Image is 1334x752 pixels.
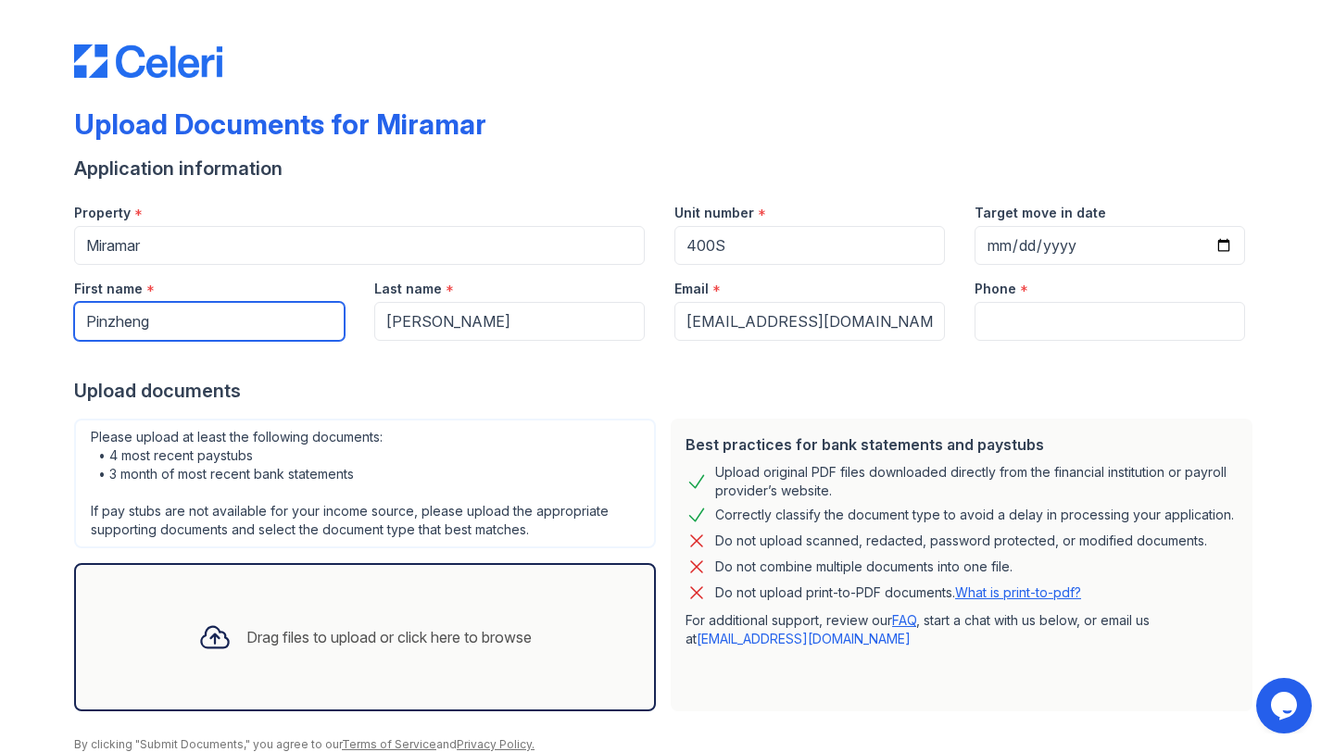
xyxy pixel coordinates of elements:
a: Privacy Policy. [457,737,535,751]
div: Application information [74,156,1260,182]
label: Last name [374,280,442,298]
label: Unit number [674,204,754,222]
label: Email [674,280,709,298]
label: First name [74,280,143,298]
a: [EMAIL_ADDRESS][DOMAIN_NAME] [697,631,911,646]
a: What is print-to-pdf? [955,584,1081,600]
p: For additional support, review our , start a chat with us below, or email us at [686,611,1238,648]
label: Property [74,204,131,222]
label: Target move in date [975,204,1106,222]
div: Correctly classify the document type to avoid a delay in processing your application. [715,504,1234,526]
a: FAQ [892,612,916,628]
div: Do not combine multiple documents into one file. [715,556,1013,578]
label: Phone [975,280,1016,298]
div: Upload Documents for Miramar [74,107,486,141]
div: Please upload at least the following documents: • 4 most recent paystubs • 3 month of most recent... [74,419,656,548]
div: Drag files to upload or click here to browse [246,626,532,648]
div: Do not upload scanned, redacted, password protected, or modified documents. [715,530,1207,552]
iframe: chat widget [1256,678,1315,733]
img: CE_Logo_Blue-a8612792a0a2168367f1c8372b55b34899dd931a85d93a1a3d3e32e68fde9ad4.png [74,44,222,78]
p: Do not upload print-to-PDF documents. [715,583,1081,602]
a: Terms of Service [342,737,436,751]
div: By clicking "Submit Documents," you agree to our and [74,737,1260,752]
div: Upload documents [74,378,1260,404]
div: Upload original PDF files downloaded directly from the financial institution or payroll provider’... [715,463,1238,500]
div: Best practices for bank statements and paystubs [686,433,1238,456]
